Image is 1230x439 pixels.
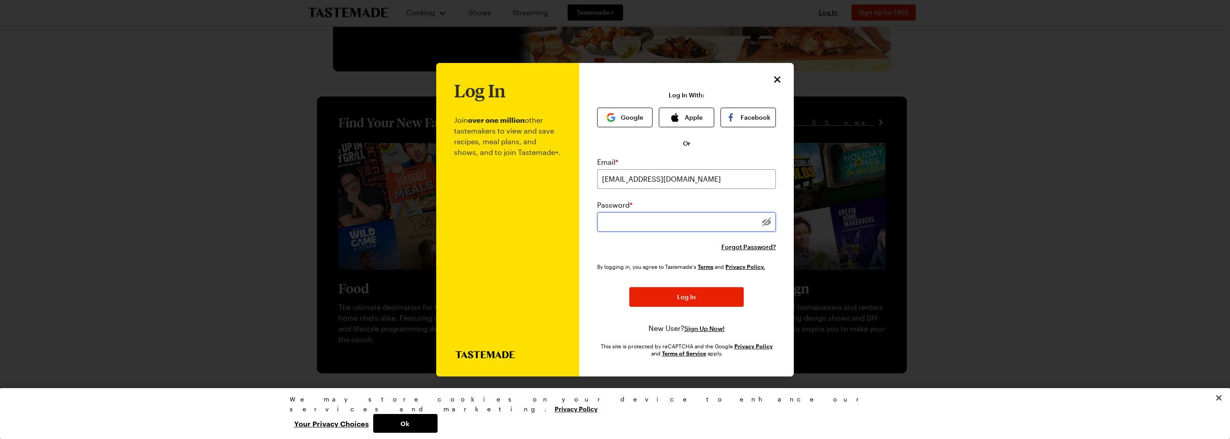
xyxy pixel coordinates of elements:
button: Apple [659,108,714,127]
a: Tastemade Terms of Service [698,263,713,270]
a: Tastemade Privacy Policy [725,263,765,270]
button: Close [1209,388,1229,408]
div: We may store cookies on your device to enhance our services and marketing. [290,394,933,414]
div: This site is protected by reCAPTCHA and the Google and apply. [597,343,776,357]
button: Google [597,108,653,127]
span: New User? [649,324,684,332]
a: Google Terms of Service [662,349,706,357]
button: Facebook [720,108,776,127]
button: Your Privacy Choices [290,414,373,433]
button: Sign Up Now! [684,324,725,333]
h1: Log In [454,81,505,100]
button: Forgot Password? [721,242,776,251]
a: Google Privacy Policy [734,342,773,350]
button: Ok [373,414,438,433]
label: Email [597,157,618,167]
div: Privacy [290,394,933,433]
a: More information about your privacy, opens in a new tab [555,404,598,413]
button: Log In [629,287,744,307]
label: Password [597,200,632,210]
p: Join other tastemakers to view and save recipes, meal plans, and shows, and to join Tastemade+. [454,100,561,351]
p: Log In With: [669,92,704,99]
b: over one million [468,116,525,124]
div: By logging in, you agree to Tastemade's and [597,262,769,271]
button: Close [771,74,783,85]
span: Or [683,139,691,148]
span: Log In [677,293,696,301]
